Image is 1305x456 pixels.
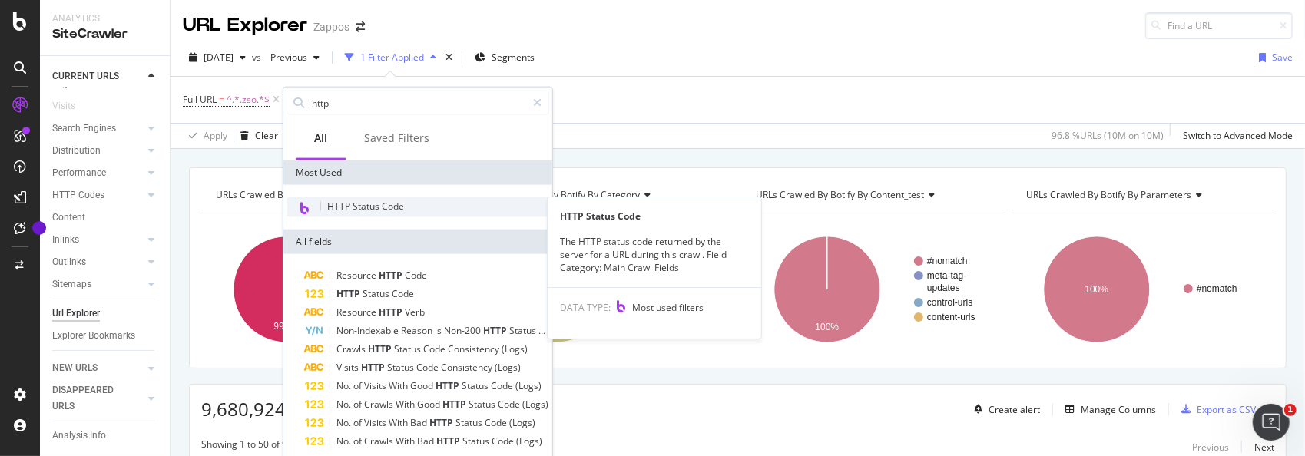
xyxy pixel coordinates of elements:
[364,398,396,411] span: Crawls
[394,342,423,355] span: Status
[1012,223,1271,356] svg: A chart.
[336,287,363,300] span: HTTP
[32,221,46,235] div: Tooltip anchor
[183,124,227,148] button: Apply
[234,124,278,148] button: Clear
[183,12,307,38] div: URL Explorer
[364,416,389,429] span: Visits
[927,270,966,281] text: meta-tag-
[429,416,455,429] span: HTTP
[1197,283,1237,294] text: #nomatch
[52,68,119,84] div: CURRENT URLS
[502,342,528,355] span: (Logs)
[52,232,79,248] div: Inlinks
[387,361,416,374] span: Status
[52,232,144,248] a: Inlinks
[364,379,389,392] span: Visits
[423,342,448,355] span: Code
[417,435,436,448] span: Bad
[560,301,611,314] span: DATA TYPE:
[52,328,159,344] a: Explorer Bookmarks
[436,379,462,392] span: HTTP
[1177,124,1293,148] button: Switch to Advanced Mode
[52,25,157,43] div: SiteCrawler
[1059,400,1156,418] button: Manage Columns
[405,306,425,319] span: Verb
[313,19,349,35] div: Zappos
[1085,284,1109,295] text: 100%
[927,256,968,266] text: #nomatch
[1026,188,1191,201] span: URLs Crawled By Botify By parameters
[632,301,704,314] span: Most used filters
[509,416,535,429] span: (Logs)
[52,254,86,270] div: Outlinks
[353,398,364,411] span: of
[52,98,75,114] div: Visits
[389,416,410,429] span: With
[52,98,91,114] a: Visits
[264,45,326,70] button: Previous
[548,235,761,274] div: The HTTP status code returned by the server for a URL during this crawl. Field Category: Main Cra...
[336,398,353,411] span: No.
[389,379,410,392] span: With
[52,68,144,84] a: CURRENT URLS
[336,306,379,319] span: Resource
[252,51,264,64] span: vs
[52,121,144,137] a: Search Engines
[201,223,461,356] svg: A chart.
[255,129,278,142] div: Clear
[989,403,1040,416] div: Create alert
[204,129,227,142] div: Apply
[52,306,100,322] div: Url Explorer
[1253,404,1290,441] iframe: Intercom live chat
[327,200,404,213] span: HTTP Status Code
[336,435,353,448] span: No.
[392,287,414,300] span: Code
[1253,45,1293,70] button: Save
[213,183,450,207] h4: URLs Crawled By Botify By pagetype
[483,324,509,337] span: HTTP
[273,321,300,332] text: 99.8%
[757,188,925,201] span: URLs Crawled By Botify By content_test
[462,435,492,448] span: Status
[52,143,101,159] div: Distribution
[183,93,217,106] span: Full URL
[1023,183,1260,207] h4: URLs Crawled By Botify By parameters
[516,435,542,448] span: (Logs)
[364,435,396,448] span: Crawls
[52,210,85,226] div: Content
[336,379,353,392] span: No.
[492,435,516,448] span: Code
[1175,397,1256,421] button: Export as CSV
[364,131,429,146] div: Saved Filters
[283,230,552,254] div: All fields
[336,361,361,374] span: Visits
[492,51,535,64] span: Segments
[201,438,356,456] div: Showing 1 to 50 of 9,680,924 entries
[509,324,545,337] span: Status
[227,89,270,111] span: ^.*.zso.*$
[742,223,1002,356] div: A chart.
[1284,404,1297,416] span: 1
[1197,403,1256,416] div: Export as CSV
[491,379,515,392] span: Code
[927,297,972,308] text: control-urls
[486,188,640,201] span: URLs Crawled By Botify By category
[52,360,144,376] a: NEW URLS
[52,187,104,203] div: HTTP Codes
[444,324,483,337] span: Non-200
[1272,51,1293,64] div: Save
[472,223,731,356] div: A chart.
[353,379,364,392] span: of
[52,187,144,203] a: HTTP Codes
[469,45,541,70] button: Segments
[754,183,991,207] h4: URLs Crawled By Botify By content_test
[515,379,542,392] span: (Logs)
[52,12,157,25] div: Analytics
[336,416,353,429] span: No.
[448,342,502,355] span: Consistency
[52,165,106,181] div: Performance
[455,416,485,429] span: Status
